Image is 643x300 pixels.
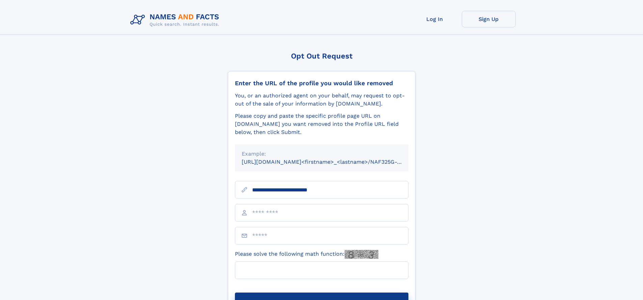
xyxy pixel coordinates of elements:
a: Sign Up [462,11,516,27]
div: Opt Out Request [228,52,416,60]
div: Please copy and paste the specific profile page URL on [DOMAIN_NAME] you want removed into the Pr... [235,112,408,136]
label: Please solve the following math function: [235,250,378,259]
img: Logo Names and Facts [128,11,225,29]
div: Enter the URL of the profile you would like removed [235,79,408,87]
div: You, or an authorized agent on your behalf, may request to opt-out of the sale of your informatio... [235,92,408,108]
a: Log In [408,11,462,27]
div: Example: [242,150,402,158]
small: [URL][DOMAIN_NAME]<firstname>_<lastname>/NAF325G-xxxxxxxx [242,159,421,165]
